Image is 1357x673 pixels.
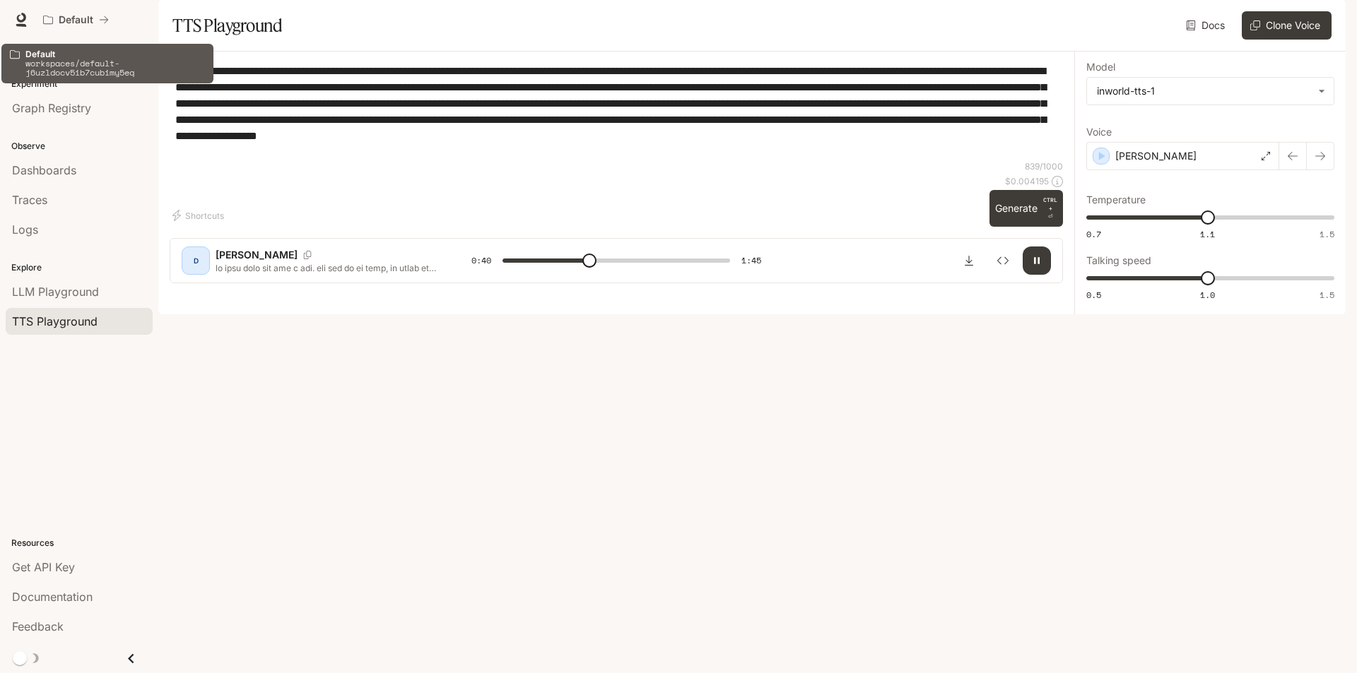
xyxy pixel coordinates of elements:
[1086,228,1101,240] span: 0.7
[741,254,761,268] span: 1:45
[1086,62,1115,72] p: Model
[1025,160,1063,172] p: 839 / 1000
[1043,196,1057,221] p: ⏎
[25,59,205,77] p: workspaces/default-j6uzldocv5ib7cubimy5eq
[216,248,298,262] p: [PERSON_NAME]
[1086,256,1151,266] p: Talking speed
[1320,228,1334,240] span: 1.5
[955,246,983,275] button: Download audio
[1200,289,1215,301] span: 1.0
[1183,11,1230,40] a: Docs
[170,204,230,227] button: Shortcuts
[298,251,317,259] button: Copy Voice ID
[989,190,1063,227] button: GenerateCTRL +⏎
[172,11,282,40] h1: TTS Playground
[1086,127,1112,137] p: Voice
[1115,149,1197,163] p: [PERSON_NAME]
[37,6,115,34] button: All workspaces
[989,246,1017,275] button: Inspect
[1086,195,1146,205] p: Temperature
[471,254,491,268] span: 0:40
[25,49,205,59] p: Default
[1200,228,1215,240] span: 1.1
[1320,289,1334,301] span: 1.5
[216,262,437,274] p: lo ipsu dolo sit ame c adi. eli sed do ei temp, in utlab etd magn ali eni. ad m, ven qui n ex ull...
[1242,11,1332,40] button: Clone Voice
[184,249,207,272] div: D
[1087,78,1334,105] div: inworld-tts-1
[1097,84,1311,98] div: inworld-tts-1
[59,14,93,26] p: Default
[1043,196,1057,213] p: CTRL +
[1086,289,1101,301] span: 0.5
